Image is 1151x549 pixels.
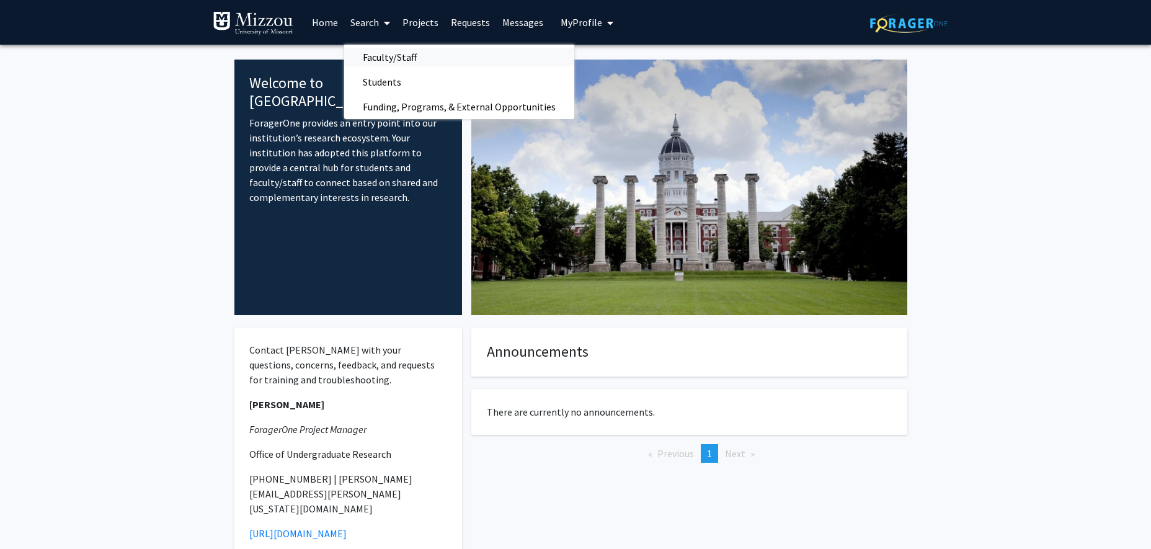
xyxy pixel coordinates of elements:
[249,527,347,540] a: [URL][DOMAIN_NAME]
[249,342,447,387] p: Contact [PERSON_NAME] with your questions, concerns, feedback, and requests for training and trou...
[445,1,496,44] a: Requests
[213,11,293,36] img: University of Missouri Logo
[561,16,602,29] span: My Profile
[471,60,907,315] img: Cover Image
[344,69,420,94] span: Students
[249,398,324,411] strong: [PERSON_NAME]
[249,423,367,435] em: ForagerOne Project Manager
[249,115,447,205] p: ForagerOne provides an entry point into our institution’s research ecosystem. Your institution ha...
[249,447,447,462] p: Office of Undergraduate Research
[657,447,694,460] span: Previous
[396,1,445,44] a: Projects
[249,471,447,516] p: [PHONE_NUMBER] | [PERSON_NAME][EMAIL_ADDRESS][PERSON_NAME][US_STATE][DOMAIN_NAME]
[496,1,549,44] a: Messages
[344,97,574,116] a: Funding, Programs, & External Opportunities
[9,493,53,540] iframe: Chat
[344,94,574,119] span: Funding, Programs, & External Opportunities
[725,447,745,460] span: Next
[344,1,396,44] a: Search
[249,74,447,110] h4: Welcome to [GEOGRAPHIC_DATA]
[707,447,712,460] span: 1
[487,343,892,361] h4: Announcements
[344,73,574,91] a: Students
[344,48,574,66] a: Faculty/Staff
[487,404,892,419] p: There are currently no announcements.
[870,14,948,33] img: ForagerOne Logo
[306,1,344,44] a: Home
[344,45,435,69] span: Faculty/Staff
[471,444,907,463] ul: Pagination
